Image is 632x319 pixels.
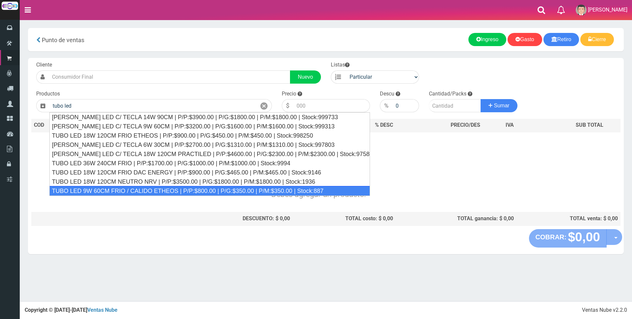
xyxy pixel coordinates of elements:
[375,122,393,128] span: % DESC
[468,33,506,46] a: Ingreso
[506,122,514,128] span: IVA
[568,230,600,244] strong: $0,00
[536,233,566,241] strong: COBRAR:
[576,121,603,129] span: SUB TOTAL
[50,131,370,140] div: TUBO LED 18W 120CM FRIO ETHEOS | P/P:$900.00 | P/G:$450.00 | P/M:$450.00 | Stock:998250
[31,119,62,132] th: COD
[295,215,393,223] div: TOTAL costo: $ 0,00
[380,99,392,112] div: %
[508,33,542,46] a: Gasto
[49,99,256,112] input: Introduzca el nombre del producto
[49,70,290,84] input: Consumidor Final
[529,229,607,248] button: COBRAR: $0,00
[293,99,370,112] input: 000
[42,37,84,43] span: Punto de ventas
[50,140,370,149] div: [PERSON_NAME] LED C/ TECLA 6W 30CM | P/P:$2700.00 | P/G:$1310.00 | P/M:$1310.00 | Stock:997803
[50,177,370,186] div: TUBO LED 18W 120CM NEUTRO NRV | P/P:$3500.00 | P/G:$1800.00 | P/M:$1800.00 | Stock:1936
[282,99,293,112] div: $
[139,215,290,223] div: DESCUENTO: $ 0,00
[87,307,118,313] a: Ventas Nube
[36,90,60,98] label: Productos
[2,2,18,10] img: Logo grande
[519,215,618,223] div: TOTAL venta: $ 0,00
[50,149,370,159] div: [PERSON_NAME] LED C/ TECLA 18W 120CM PRACTILED | P/P:$4600.00 | P/G:$2300.00 | P/M:$2300.00 | Sto...
[494,103,510,108] span: Sumar
[451,122,480,128] span: PRECIO/DES
[580,33,614,46] a: Cierre
[429,90,466,98] label: Cantidad/Packs
[290,70,321,84] a: Nuevo
[582,306,627,314] div: Ventas Nube v2.2.0
[50,168,370,177] div: TUBO LED 18W 120CM FRIO DAC ENERGY | P/P:$900.00 | P/G:$465.00 | P/M:$465.00 | Stock:9146
[36,61,52,69] label: Cliente
[429,99,481,112] input: Cantidad
[331,61,350,69] label: Listas
[50,122,370,131] div: [PERSON_NAME] LED C/ TECLA 9W 60CM | P/P:$3200.00 | P/G:$1600.00 | P/M:$1600.00 | Stock:999313
[576,5,587,15] img: User Image
[392,99,419,112] input: 000
[481,99,517,112] button: Sumar
[50,159,370,168] div: TUBO LED 36W 240CM FRIO | P/P:$1700.00 | P/G:$1000.00 | P/M:$1000.00 | Stock:9994
[282,90,296,98] label: Precio
[543,33,579,46] a: Retiro
[588,7,627,13] span: [PERSON_NAME]
[380,90,394,98] label: Descu
[398,215,514,223] div: TOTAL ganancia: $ 0,00
[50,113,370,122] div: [PERSON_NAME] LED C/ TECLA 14W 90CM | P/P:$3900.00 | P/G:$1800.00 | P/M:$1800.00 | Stock:999733
[25,307,118,313] strong: Copyright © [DATE]-[DATE]
[34,142,603,199] h3: Debes agregar un producto.
[49,186,370,196] div: TUBO LED 9W 60CM FRIO / CALIDO ETHEOS | P/P:$800.00 | P/G:$350.00 | P/M:$350.00 | Stock:887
